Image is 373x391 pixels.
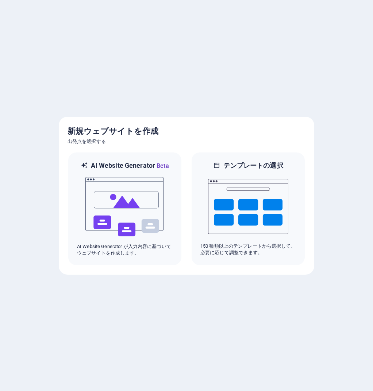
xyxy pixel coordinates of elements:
img: ai [85,170,165,243]
h6: テンプレートの選択 [223,161,283,170]
p: 150 種類以上のテンプレートから選択して、必要に応じて調整できます。 [200,243,296,256]
h6: AI Website Generator [91,161,169,170]
div: テンプレートの選択150 種類以上のテンプレートから選択して、必要に応じて調整できます。 [191,152,305,266]
p: AI Website Generator が入力内容に基づいてウェブサイトを作成します。 [77,243,173,256]
h6: 出発点を選択する [68,137,305,146]
span: Beta [155,162,169,169]
div: AI Website GeneratorBetaaiAI Website Generator が入力内容に基づいてウェブサイトを作成します。 [68,152,182,266]
h5: 新規ウェブサイトを作成 [68,125,305,137]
